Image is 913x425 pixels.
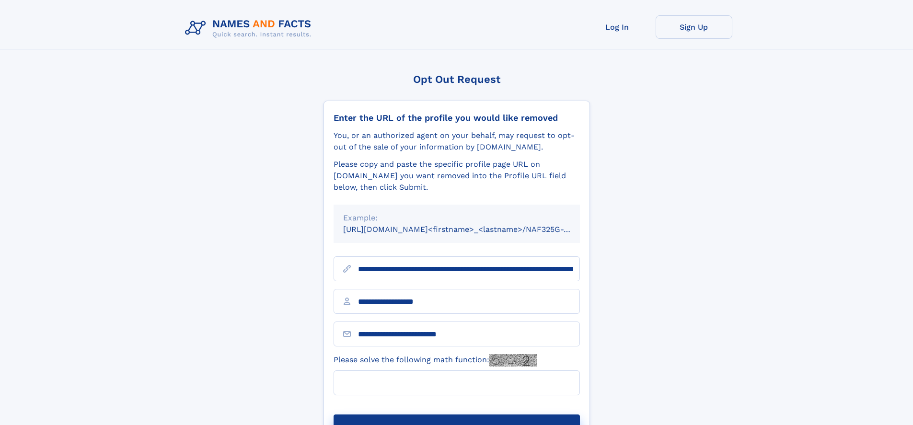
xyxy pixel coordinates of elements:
div: Opt Out Request [324,73,590,85]
small: [URL][DOMAIN_NAME]<firstname>_<lastname>/NAF325G-xxxxxxxx [343,225,598,234]
a: Sign Up [656,15,732,39]
div: Enter the URL of the profile you would like removed [334,113,580,123]
img: Logo Names and Facts [181,15,319,41]
div: Please copy and paste the specific profile page URL on [DOMAIN_NAME] you want removed into the Pr... [334,159,580,193]
div: You, or an authorized agent on your behalf, may request to opt-out of the sale of your informatio... [334,130,580,153]
div: Example: [343,212,570,224]
label: Please solve the following math function: [334,354,537,367]
a: Log In [579,15,656,39]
